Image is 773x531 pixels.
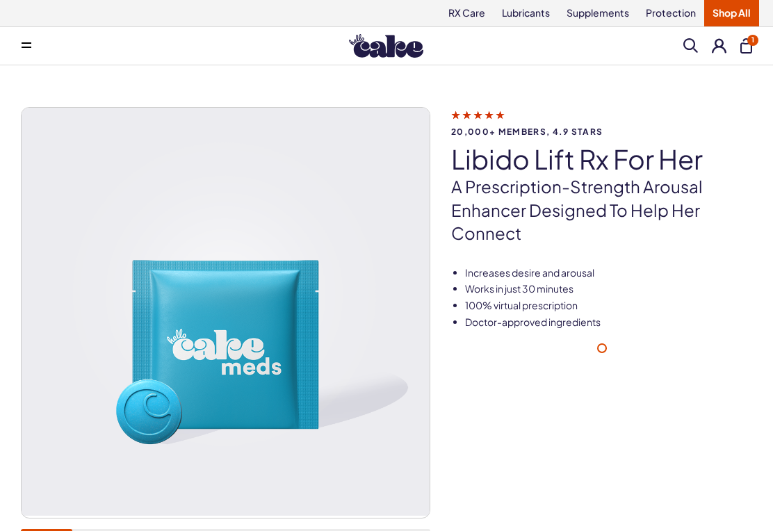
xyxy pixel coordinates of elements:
[465,299,752,313] li: 100% virtual prescription
[22,108,430,516] img: Libido Lift Rx For Her
[451,108,752,136] a: 20,000+ members, 4.9 stars
[465,266,752,280] li: Increases desire and arousal
[451,127,752,136] span: 20,000+ members, 4.9 stars
[349,34,423,58] img: Hello Cake
[465,316,752,329] li: Doctor-approved ingredients
[451,145,752,174] h1: Libido Lift Rx For Her
[465,282,752,296] li: Works in just 30 minutes
[451,175,752,245] p: A prescription-strength arousal enhancer designed to help her connect
[740,38,752,54] button: 1
[747,35,758,46] span: 1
